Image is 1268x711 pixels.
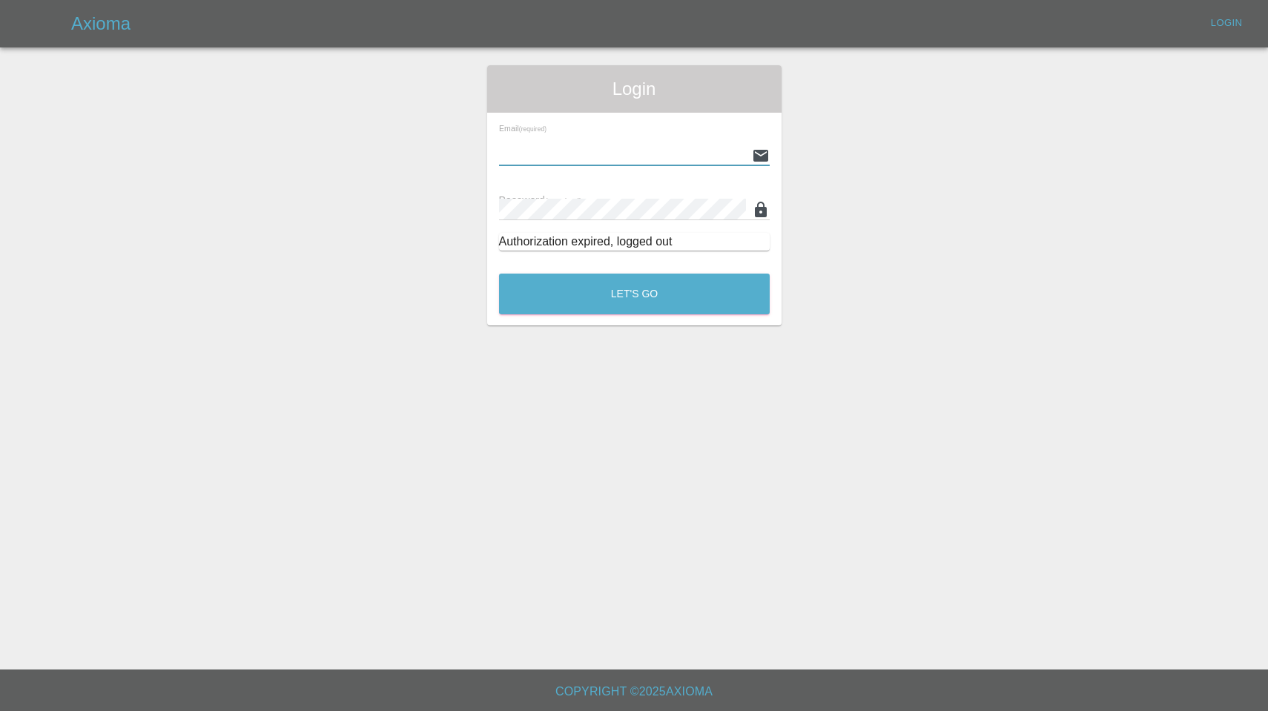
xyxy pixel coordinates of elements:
span: Password [499,194,582,206]
button: Let's Go [499,274,770,314]
a: Login [1203,12,1250,35]
h5: Axioma [71,12,131,36]
span: Login [499,77,770,101]
small: (required) [518,126,546,133]
span: Email [499,124,547,133]
div: Authorization expired, logged out [499,233,770,251]
small: (required) [545,196,582,205]
h6: Copyright © 2025 Axioma [12,681,1256,702]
